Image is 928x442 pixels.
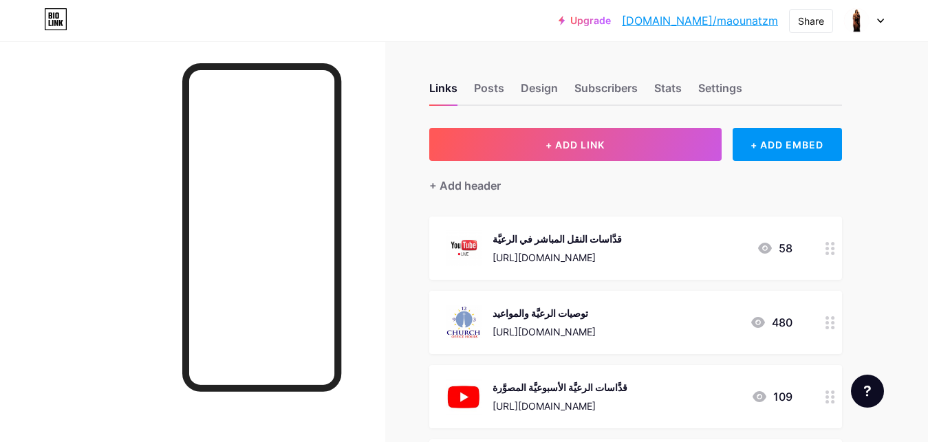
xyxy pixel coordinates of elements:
img: توصيات الرعيَّة والمواعيد [446,305,482,340]
img: maounatzm [843,8,870,34]
div: قدَّاسات الرعيَّة الأسبوعيَّة المصوَّرة [493,380,627,395]
div: Subscribers [574,80,638,104]
div: Links [429,80,457,104]
div: Posts [474,80,504,104]
div: + Add header [429,177,501,194]
div: 480 [750,314,792,331]
div: توصيات الرعيَّة والمواعيد [493,306,596,320]
img: قدَّاسات النقل المباشر في الرعيَّة [446,230,482,266]
div: 58 [757,240,792,256]
div: [URL][DOMAIN_NAME] [493,250,622,265]
a: Upgrade [559,15,611,26]
img: قدَّاسات الرعيَّة الأسبوعيَّة المصوَّرة [446,379,482,415]
div: Share [798,14,824,28]
span: + ADD LINK [546,139,605,151]
div: Settings [698,80,742,104]
button: + ADD LINK [429,128,722,161]
div: + ADD EMBED [733,128,842,161]
div: Design [521,80,558,104]
div: Stats [654,80,682,104]
a: [DOMAIN_NAME]/maounatzm [622,12,778,29]
div: [URL][DOMAIN_NAME] [493,324,596,339]
div: [URL][DOMAIN_NAME] [493,399,627,413]
div: قدَّاسات النقل المباشر في الرعيَّة [493,232,622,246]
div: 109 [751,388,792,405]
